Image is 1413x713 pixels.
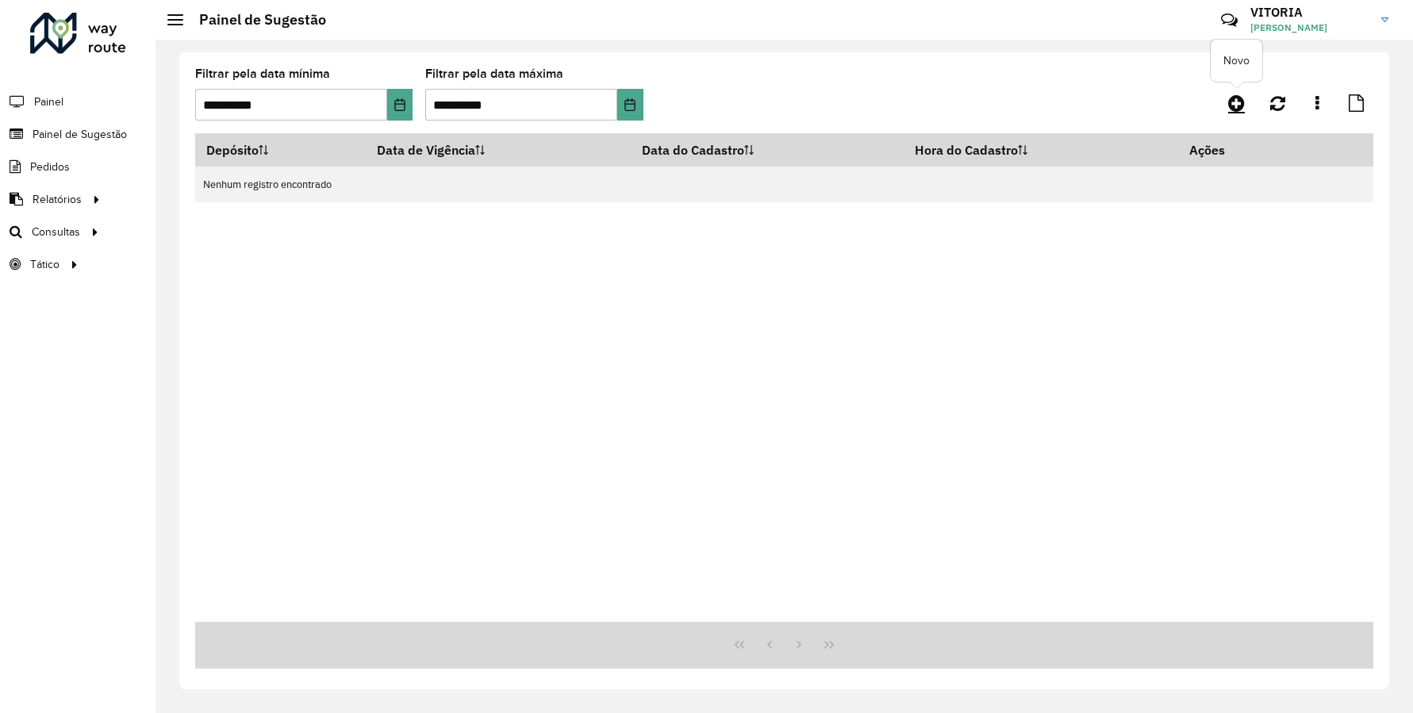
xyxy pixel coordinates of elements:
[195,167,1373,202] td: Nenhum registro encontrado
[366,133,631,167] th: Data de Vigência
[387,89,413,121] button: Choose Date
[1250,5,1369,20] h3: VITORIA
[183,11,326,29] h2: Painel de Sugestão
[425,64,563,83] label: Filtrar pela data máxima
[617,89,643,121] button: Choose Date
[904,133,1178,167] th: Hora do Cadastro
[195,133,366,167] th: Depósito
[34,94,63,110] span: Painel
[1212,3,1246,37] a: Contato Rápido
[631,133,904,167] th: Data do Cadastro
[33,191,82,208] span: Relatórios
[1211,40,1262,82] div: Novo
[30,256,60,273] span: Tático
[32,224,80,240] span: Consultas
[1178,133,1273,167] th: Ações
[195,64,330,83] label: Filtrar pela data mínima
[30,159,70,175] span: Pedidos
[1250,21,1369,35] span: [PERSON_NAME]
[33,126,127,143] span: Painel de Sugestão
